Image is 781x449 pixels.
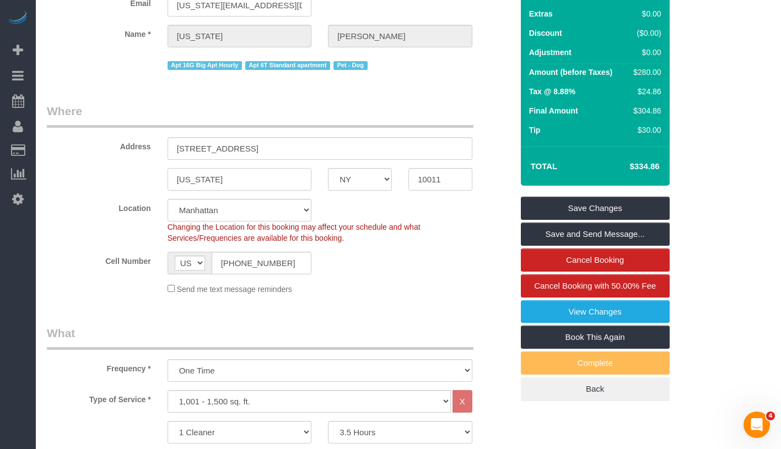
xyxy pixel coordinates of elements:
a: Cancel Booking [521,248,670,272]
label: Amount (before Taxes) [529,67,612,78]
input: Last Name [328,25,472,47]
input: First Name [168,25,312,47]
label: Frequency * [39,359,159,374]
img: Automaid Logo [7,11,29,26]
label: Discount [529,28,562,39]
div: $280.00 [629,67,661,78]
div: $30.00 [629,125,661,136]
label: Type of Service * [39,390,159,405]
label: Tax @ 8.88% [529,86,575,97]
div: $304.86 [629,105,661,116]
div: ($0.00) [629,28,661,39]
span: Cancel Booking with 50.00% Fee [534,281,656,290]
input: Cell Number [212,252,312,274]
input: City [168,168,312,191]
label: Cell Number [39,252,159,267]
label: Final Amount [529,105,578,116]
span: Apt 6T Standard apartment [245,61,330,70]
div: $24.86 [629,86,661,97]
a: Back [521,377,670,401]
a: Cancel Booking with 50.00% Fee [521,274,670,297]
span: Apt 16G Big Apt Hourly [168,61,242,70]
span: Pet - Dog [333,61,367,70]
input: Zip Code [408,168,472,191]
div: $0.00 [629,8,661,19]
label: Location [39,199,159,214]
span: 4 [766,412,775,420]
legend: What [47,325,473,350]
a: Save and Send Message... [521,223,670,246]
span: Send me text message reminders [177,285,292,294]
label: Tip [529,125,541,136]
div: $0.00 [629,47,661,58]
h4: $334.86 [596,162,659,171]
label: Address [39,137,159,152]
label: Adjustment [529,47,572,58]
label: Name * [39,25,159,40]
iframe: Intercom live chat [744,412,770,438]
a: Save Changes [521,197,670,220]
legend: Where [47,103,473,128]
a: View Changes [521,300,670,323]
label: Extras [529,8,553,19]
span: Changing the Location for this booking may affect your schedule and what Services/Frequencies are... [168,223,421,242]
a: Book This Again [521,326,670,349]
strong: Total [531,161,558,171]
